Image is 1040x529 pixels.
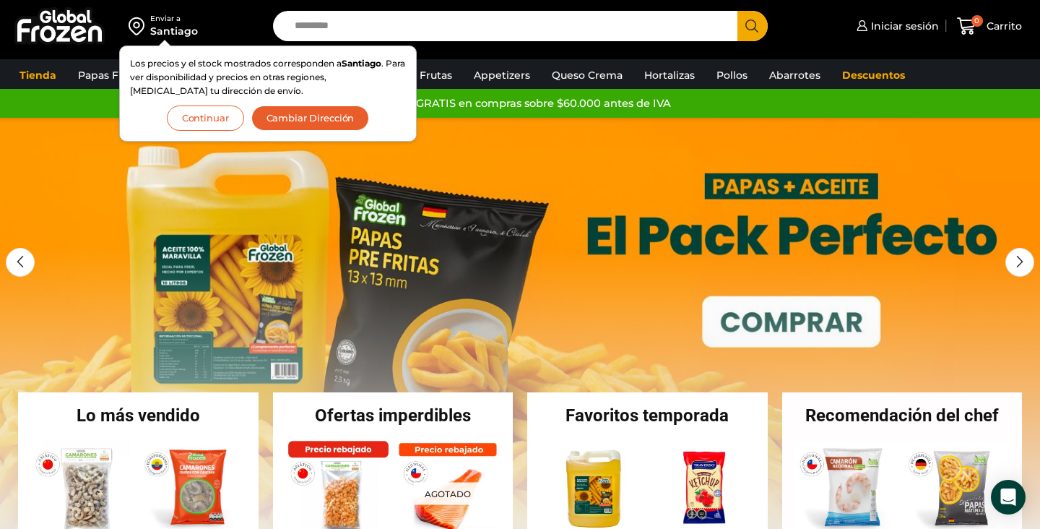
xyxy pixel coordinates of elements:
[853,12,939,40] a: Iniciar sesión
[953,9,1026,43] a: 0 Carrito
[835,61,912,89] a: Descuentos
[12,61,64,89] a: Tienda
[342,58,381,69] strong: Santiago
[991,480,1026,515] div: Open Intercom Messenger
[150,14,198,24] div: Enviar a
[637,61,702,89] a: Hortalizas
[709,61,755,89] a: Pollos
[150,24,198,38] div: Santiago
[527,407,768,424] h2: Favoritos temporada
[167,106,244,131] button: Continuar
[467,61,537,89] a: Appetizers
[983,19,1022,33] span: Carrito
[414,482,480,504] p: Agotado
[273,407,513,424] h2: Ofertas imperdibles
[18,407,259,424] h2: Lo más vendido
[762,61,828,89] a: Abarrotes
[737,11,768,41] button: Search button
[6,248,35,277] div: Previous slide
[867,19,939,33] span: Iniciar sesión
[71,61,148,89] a: Papas Fritas
[545,61,630,89] a: Queso Crema
[251,106,370,131] button: Cambiar Dirección
[130,56,406,98] p: Los precios y el stock mostrados corresponden a . Para ver disponibilidad y precios en otras regi...
[129,14,150,38] img: address-field-icon.svg
[1005,248,1034,277] div: Next slide
[971,15,983,27] span: 0
[782,407,1023,424] h2: Recomendación del chef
